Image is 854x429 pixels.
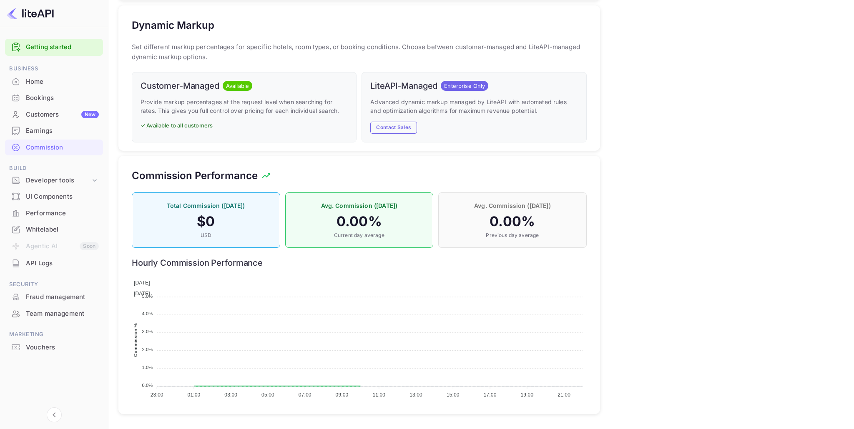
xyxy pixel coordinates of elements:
div: Home [5,74,103,90]
span: [DATE] [134,280,150,286]
p: Advanced dynamic markup managed by LiteAPI with automated rules and optimization algorithms for m... [370,97,578,115]
div: Bookings [26,93,99,103]
p: Provide markup percentages at the request level when searching for rates. This gives you full con... [141,97,348,115]
div: API Logs [5,255,103,272]
h4: $ 0 [141,213,271,230]
a: Bookings [5,90,103,105]
h5: Commission Performance [132,169,258,182]
a: Vouchers [5,339,103,355]
tspan: 3.0% [142,329,153,334]
tspan: 11:00 [372,392,385,398]
tspan: 19:00 [520,392,533,398]
div: Whitelabel [26,225,99,234]
tspan: 01:00 [188,392,201,398]
span: Business [5,64,103,73]
div: Commission [5,140,103,156]
a: Fraud management [5,289,103,304]
h6: LiteAPI-Managed [370,81,437,91]
div: Whitelabel [5,222,103,238]
span: Build [5,164,103,173]
h6: Customer-Managed [141,81,219,91]
span: Security [5,280,103,289]
tspan: 4.0% [142,311,153,316]
div: Earnings [5,123,103,139]
tspan: 13:00 [409,392,422,398]
div: Performance [5,205,103,222]
div: UI Components [26,192,99,202]
div: New [81,111,99,118]
p: Current day average [294,232,425,239]
p: Total Commission ([DATE]) [141,201,271,210]
a: UI Components [5,189,103,204]
tspan: 07:00 [299,392,311,398]
div: Vouchers [26,343,99,352]
a: Earnings [5,123,103,138]
div: Developer tools [5,173,103,188]
p: Set different markup percentages for specific hotels, room types, or booking conditions. Choose b... [132,42,587,62]
tspan: 17:00 [484,392,497,398]
tspan: 09:00 [336,392,349,398]
p: Avg. Commission ([DATE]) [447,201,578,210]
span: Enterprise Only [441,82,488,90]
h4: 0.00 % [294,213,425,230]
a: Home [5,74,103,89]
img: LiteAPI logo [7,7,54,20]
tspan: 21:00 [558,392,570,398]
div: Home [26,77,99,87]
a: Performance [5,205,103,221]
tspan: 5.0% [142,293,153,298]
tspan: 23:00 [151,392,163,398]
div: Earnings [26,126,99,136]
button: Contact Sales [370,122,417,134]
tspan: 15:00 [447,392,460,398]
div: Getting started [5,39,103,56]
a: Commission [5,140,103,155]
div: Performance [26,209,99,218]
span: Marketing [5,330,103,339]
h6: Hourly Commission Performance [132,258,587,268]
div: Vouchers [5,339,103,356]
div: Bookings [5,90,103,106]
div: API Logs [26,259,99,268]
h5: Dynamic Markup [132,19,214,32]
div: Developer tools [26,176,90,185]
tspan: 2.0% [142,347,153,352]
p: Avg. Commission ([DATE]) [294,201,425,210]
text: Commission % [133,323,138,357]
div: Fraud management [26,292,99,302]
p: USD [141,232,271,239]
div: Commission [26,143,99,152]
p: ✓ Available to all customers [141,122,348,130]
tspan: 05:00 [261,392,274,398]
tspan: 0.0% [142,383,153,388]
a: API Logs [5,255,103,271]
tspan: 03:00 [224,392,237,398]
a: CustomersNew [5,107,103,122]
tspan: 1.0% [142,365,153,370]
span: [DATE] [134,291,150,297]
a: Getting started [26,42,99,52]
h4: 0.00 % [447,213,578,230]
div: Customers [26,110,99,120]
div: CustomersNew [5,107,103,123]
button: Collapse navigation [47,407,62,422]
p: Previous day average [447,232,578,239]
span: Available [223,82,252,90]
a: Whitelabel [5,222,103,237]
div: UI Components [5,189,103,205]
div: Team management [5,306,103,322]
a: Team management [5,306,103,321]
div: Team management [26,309,99,319]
